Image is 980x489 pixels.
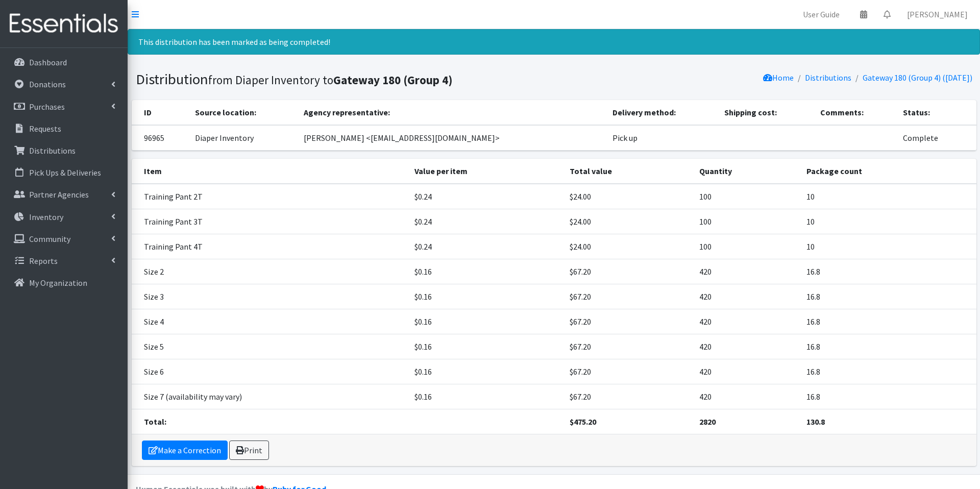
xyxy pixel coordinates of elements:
td: $0.24 [408,234,563,259]
td: $67.20 [563,309,693,334]
td: 16.8 [800,284,976,309]
p: Dashboard [29,57,67,67]
td: Diaper Inventory [189,125,298,151]
td: 96965 [132,125,189,151]
td: Size 4 [132,309,408,334]
td: Size 3 [132,284,408,309]
a: Purchases [4,96,124,117]
b: Gateway 180 (Group 4) [333,72,453,87]
td: 16.8 [800,334,976,359]
th: Agency representative: [298,100,606,125]
td: 10 [800,184,976,209]
td: Size 6 [132,359,408,384]
strong: $475.20 [570,417,596,427]
th: Status: [897,100,976,125]
td: $67.20 [563,384,693,409]
td: 420 [693,309,800,334]
td: 100 [693,209,800,234]
a: Requests [4,118,124,139]
small: from Diaper Inventory to [208,72,453,87]
td: $0.16 [408,259,563,284]
td: 420 [693,384,800,409]
td: $67.20 [563,259,693,284]
a: Reports [4,251,124,271]
th: Total value [563,159,693,184]
th: Value per item [408,159,563,184]
a: Gateway 180 (Group 4) ([DATE]) [863,72,972,83]
th: ID [132,100,189,125]
p: Distributions [29,145,76,156]
p: Donations [29,79,66,89]
td: $67.20 [563,359,693,384]
td: 16.8 [800,309,976,334]
a: Distributions [805,72,851,83]
a: Print [229,441,269,460]
p: Requests [29,124,61,134]
a: Distributions [4,140,124,161]
p: Community [29,234,70,244]
td: $67.20 [563,334,693,359]
p: My Organization [29,278,87,288]
td: 420 [693,284,800,309]
td: $0.16 [408,284,563,309]
th: Comments: [814,100,896,125]
td: $24.00 [563,209,693,234]
a: Dashboard [4,52,124,72]
td: $24.00 [563,234,693,259]
strong: 130.8 [806,417,825,427]
td: Complete [897,125,976,151]
th: Package count [800,159,976,184]
td: 10 [800,209,976,234]
td: $0.24 [408,184,563,209]
p: Partner Agencies [29,189,89,200]
td: $0.16 [408,334,563,359]
a: Partner Agencies [4,184,124,205]
td: 16.8 [800,359,976,384]
a: Donations [4,74,124,94]
td: Size 5 [132,334,408,359]
a: User Guide [795,4,848,25]
img: HumanEssentials [4,7,124,41]
th: Source location: [189,100,298,125]
a: My Organization [4,273,124,293]
th: Item [132,159,408,184]
td: 420 [693,259,800,284]
p: Reports [29,256,58,266]
td: $24.00 [563,184,693,209]
td: $0.16 [408,384,563,409]
a: Community [4,229,124,249]
p: Inventory [29,212,63,222]
td: 16.8 [800,259,976,284]
th: Delivery method: [606,100,718,125]
td: Training Pant 4T [132,234,408,259]
td: 420 [693,334,800,359]
td: 10 [800,234,976,259]
td: $0.16 [408,309,563,334]
a: Inventory [4,207,124,227]
td: Size 7 (availability may vary) [132,384,408,409]
div: This distribution has been marked as being completed! [128,29,980,55]
td: $67.20 [563,284,693,309]
strong: Total: [144,417,166,427]
a: Make a Correction [142,441,228,460]
a: Pick Ups & Deliveries [4,162,124,183]
td: $0.16 [408,359,563,384]
td: 16.8 [800,384,976,409]
th: Shipping cost: [718,100,814,125]
h1: Distribution [136,70,550,88]
td: 420 [693,359,800,384]
a: Home [763,72,794,83]
th: Quantity [693,159,800,184]
td: Training Pant 3T [132,209,408,234]
p: Pick Ups & Deliveries [29,167,101,178]
td: Size 2 [132,259,408,284]
p: Purchases [29,102,65,112]
td: Pick up [606,125,718,151]
td: $0.24 [408,209,563,234]
td: [PERSON_NAME] <[EMAIL_ADDRESS][DOMAIN_NAME]> [298,125,606,151]
a: [PERSON_NAME] [899,4,976,25]
strong: 2820 [699,417,716,427]
td: 100 [693,184,800,209]
td: Training Pant 2T [132,184,408,209]
td: 100 [693,234,800,259]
